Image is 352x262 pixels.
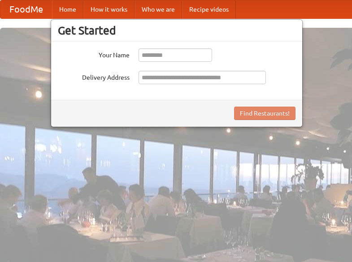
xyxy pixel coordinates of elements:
[58,71,130,82] label: Delivery Address
[182,0,236,18] a: Recipe videos
[58,24,296,37] h3: Get Started
[234,107,296,120] button: Find Restaurants!
[58,48,130,60] label: Your Name
[83,0,135,18] a: How it works
[135,0,182,18] a: Who we are
[52,0,83,18] a: Home
[0,0,52,18] a: FoodMe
